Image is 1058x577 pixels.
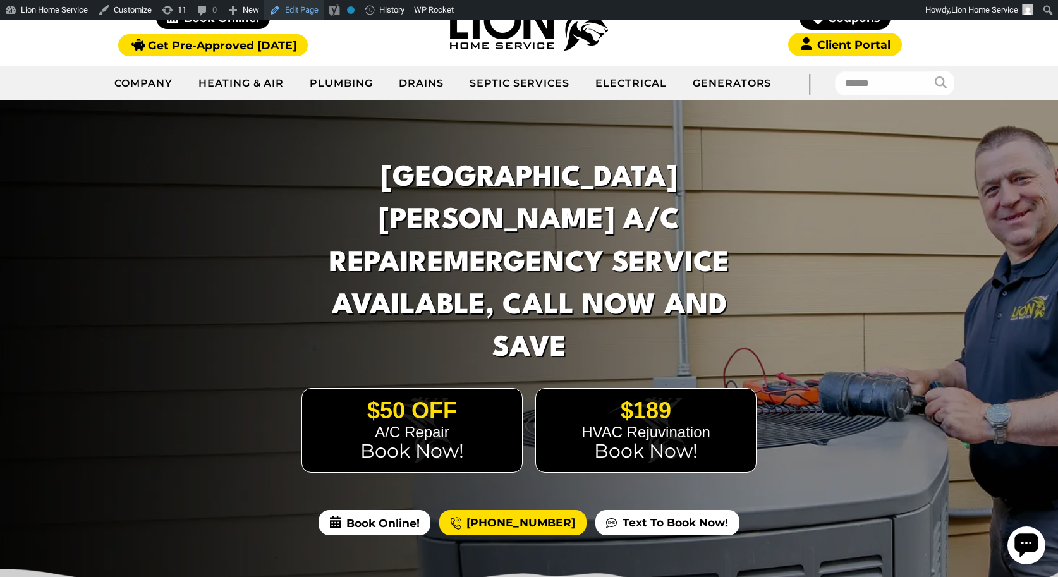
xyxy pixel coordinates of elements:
[186,68,297,99] a: Heating & Air
[595,510,739,535] a: Text To Book Now!
[332,250,729,363] span: Emergency Service Available, Call Now and Save
[102,68,186,99] a: Company
[5,5,43,43] div: Open chat widget
[439,510,586,535] a: [PHONE_NUMBER]
[680,68,784,99] a: Generators
[347,6,355,14] div: No index
[784,66,834,100] div: |
[118,34,307,56] a: Get Pre-Approved [DATE]
[951,5,1018,15] span: Lion Home Service
[297,68,386,99] a: Plumbing
[299,157,759,370] h1: [GEOGRAPHIC_DATA][PERSON_NAME] A/C Repair
[788,33,902,56] a: Client Portal
[457,68,583,99] a: Septic Services
[583,68,680,99] a: Electrical
[386,68,457,99] a: Drains
[319,510,430,535] span: Book Online!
